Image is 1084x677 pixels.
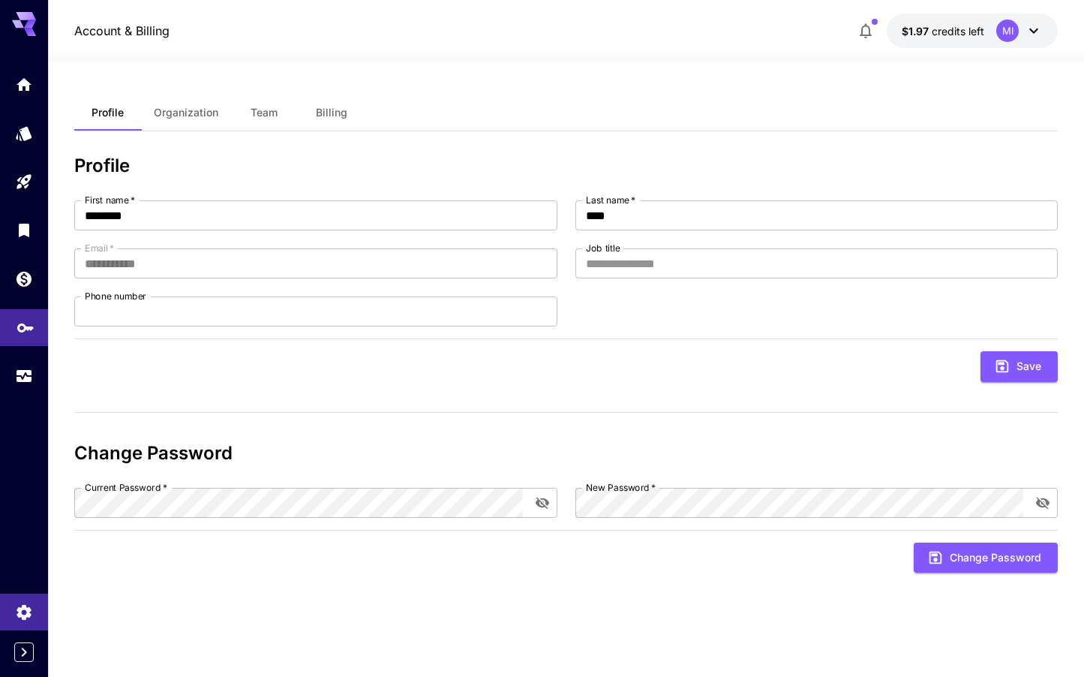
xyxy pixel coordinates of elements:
[980,351,1058,382] button: Save
[996,20,1019,42] div: MI
[74,22,170,40] a: Account & Billing
[74,443,1058,464] h3: Change Password
[251,106,278,119] span: Team
[154,106,218,119] span: Organization
[15,598,33,617] div: Settings
[586,481,656,494] label: New Password
[15,367,33,386] div: Usage
[85,242,114,254] label: Email
[914,543,1058,573] button: Change Password
[85,290,146,302] label: Phone number
[15,221,33,239] div: Library
[902,25,932,38] span: $1.97
[15,173,33,191] div: Playground
[85,481,167,494] label: Current Password
[15,124,33,143] div: Models
[14,642,34,662] button: Expand sidebar
[15,75,33,94] div: Home
[902,23,984,39] div: $1.9734
[316,106,347,119] span: Billing
[1029,489,1056,516] button: toggle password visibility
[586,242,620,254] label: Job title
[74,22,170,40] nav: breadcrumb
[932,25,984,38] span: credits left
[887,14,1058,48] button: $1.9734MI
[92,106,124,119] span: Profile
[586,194,635,206] label: Last name
[74,155,1058,176] h3: Profile
[529,489,556,516] button: toggle password visibility
[15,269,33,288] div: Wallet
[17,314,35,332] div: API Keys
[85,194,135,206] label: First name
